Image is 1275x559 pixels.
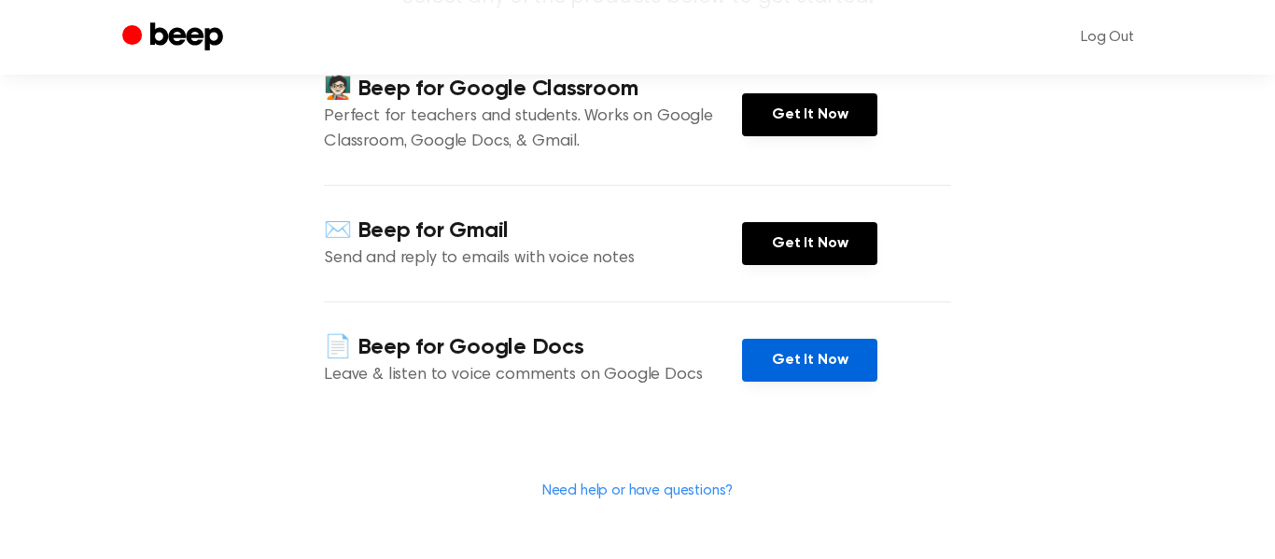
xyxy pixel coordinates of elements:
p: Perfect for teachers and students. Works on Google Classroom, Google Docs, & Gmail. [324,105,742,155]
p: Send and reply to emails with voice notes [324,246,742,272]
h4: ✉️ Beep for Gmail [324,216,742,246]
a: Need help or have questions? [542,483,734,498]
h4: 📄 Beep for Google Docs [324,332,742,363]
a: Get It Now [742,339,877,382]
a: Get It Now [742,93,877,136]
p: Leave & listen to voice comments on Google Docs [324,363,742,388]
a: Get It Now [742,222,877,265]
a: Beep [122,20,228,56]
a: Log Out [1062,15,1153,60]
h4: 🧑🏻‍🏫 Beep for Google Classroom [324,74,742,105]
